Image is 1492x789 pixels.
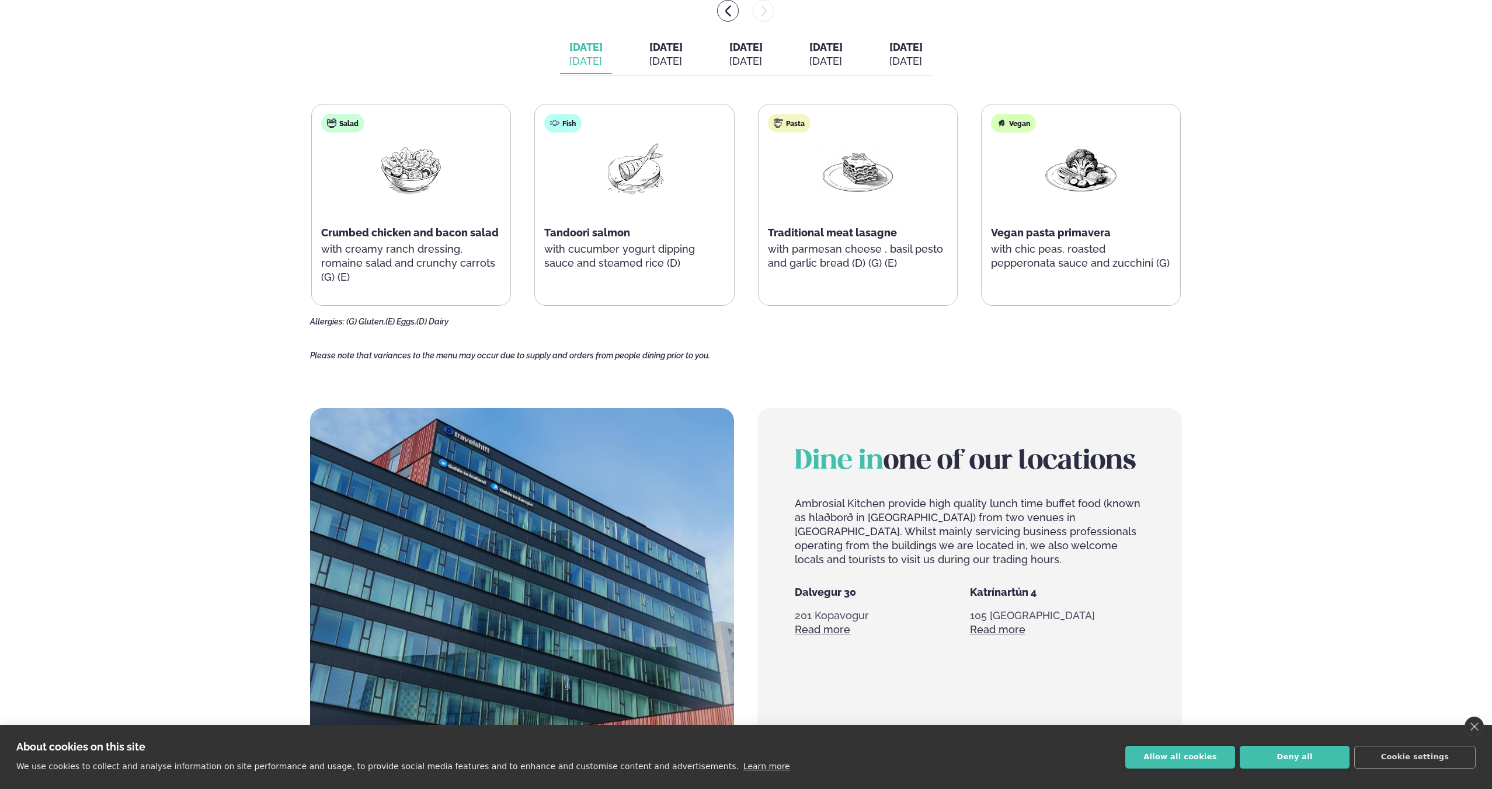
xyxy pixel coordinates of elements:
span: [DATE] [649,41,683,53]
a: Learn more [743,762,790,771]
img: Fish.png [597,142,672,196]
img: pasta.svg [774,118,783,128]
div: [DATE] [729,54,763,68]
div: Vegan [991,114,1036,132]
p: with creamy ranch dressing, romaine salad and crunchy carrots (G) (E) [321,242,501,284]
span: (D) Dairy [416,317,448,326]
span: Please note that variances to the menu may occur due to supply and orders from people dining prio... [310,351,710,360]
span: Vegan pasta primavera [991,226,1111,239]
span: Dine in [795,449,884,474]
button: [DATE] [DATE] [560,36,612,74]
span: (E) Eggs, [385,317,416,326]
img: Vegan.svg [997,118,1006,128]
h2: one of our locations [795,445,1144,478]
span: [DATE] [729,41,763,53]
span: 105 [GEOGRAPHIC_DATA] [970,609,1095,622]
button: [DATE] [DATE] [800,36,852,74]
span: 201 Kopavogur [795,609,869,622]
span: Crumbed chicken and bacon salad [321,226,499,239]
div: [DATE] [569,54,603,68]
span: Traditional meat lasagne [768,226,897,239]
img: Vegan.png [1044,142,1118,196]
p: with cucumber yogurt dipping sauce and steamed rice (D) [544,242,724,270]
div: Fish [544,114,582,132]
button: [DATE] [DATE] [720,36,772,74]
strong: About cookies on this site [16,741,145,753]
img: salad.svg [327,118,336,128]
div: Pasta [768,114,811,132]
span: Tandoori salmon [544,226,630,239]
p: Ambrosial Kitchen provide high quality lunch time buffet food (known as hlaðborð in [GEOGRAPHIC_D... [795,497,1144,567]
img: fish.svg [550,118,559,128]
span: Allergies: [310,317,345,326]
div: [DATE] [889,54,923,68]
p: We use cookies to collect and analyse information on site performance and usage, to provide socia... [16,762,739,771]
img: Lasagna.png [820,142,895,196]
span: [DATE] [569,41,603,53]
button: Allow all cookies [1125,746,1235,769]
div: Salad [321,114,364,132]
div: [DATE] [809,54,843,68]
p: with chic peas, roasted pepperonata sauce and zucchini (G) [991,242,1171,270]
span: [DATE] [889,41,923,53]
img: Salad.png [374,142,448,196]
button: [DATE] [DATE] [880,36,932,74]
button: Cookie settings [1354,746,1476,769]
span: [DATE] [809,41,843,53]
button: Deny all [1240,746,1350,769]
a: close [1465,717,1484,736]
button: [DATE] [DATE] [640,36,692,74]
h5: Katrínartún 4 [970,585,1145,599]
h5: Dalvegur 30 [795,585,969,599]
div: [DATE] [649,54,683,68]
a: Read more [970,623,1025,637]
p: with parmesan cheese , basil pesto and garlic bread (D) (G) (E) [768,242,948,270]
span: (G) Gluten, [346,317,385,326]
a: Read more [795,623,850,637]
